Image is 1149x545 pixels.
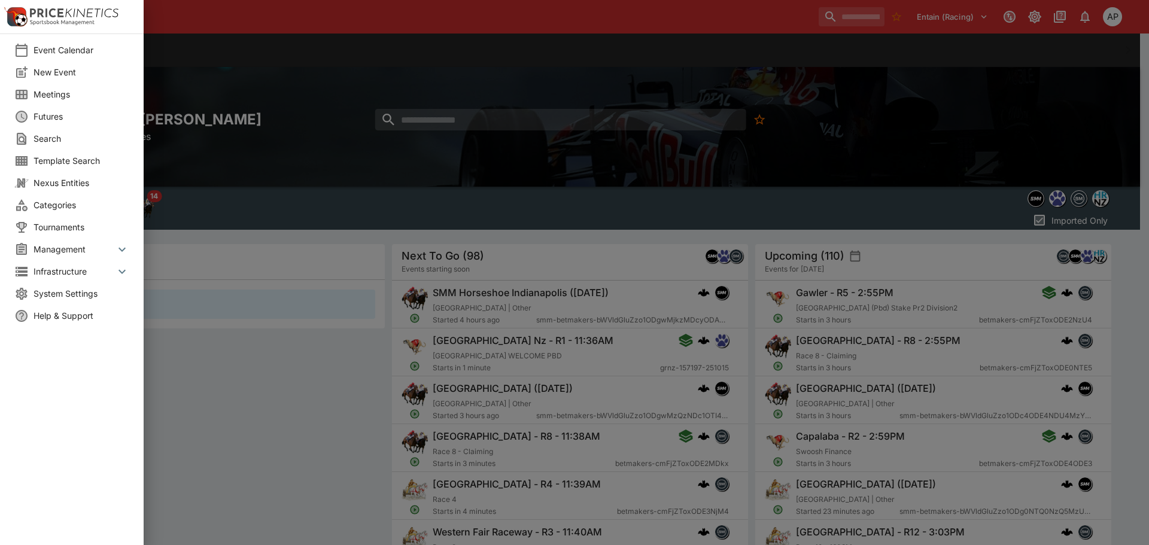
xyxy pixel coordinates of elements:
[34,66,129,78] span: New Event
[34,154,129,167] span: Template Search
[34,221,129,233] span: Tournaments
[4,5,28,29] img: PriceKinetics Logo
[34,44,129,56] span: Event Calendar
[30,8,118,17] img: PriceKinetics
[34,110,129,123] span: Futures
[34,199,129,211] span: Categories
[34,265,115,278] span: Infrastructure
[30,20,95,25] img: Sportsbook Management
[34,309,129,322] span: Help & Support
[34,88,129,101] span: Meetings
[34,243,115,255] span: Management
[34,287,129,300] span: System Settings
[34,176,129,189] span: Nexus Entities
[34,132,129,145] span: Search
